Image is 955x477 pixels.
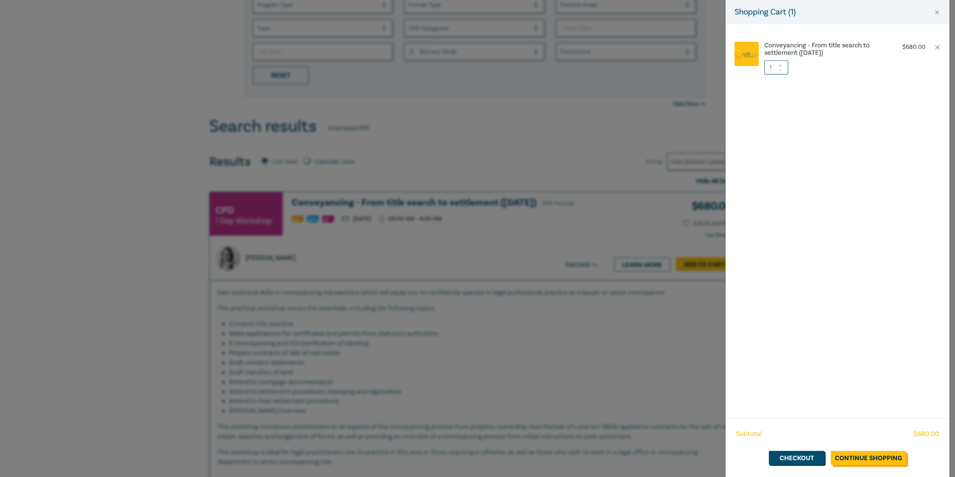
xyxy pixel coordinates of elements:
[831,451,906,465] a: Continue Shopping
[914,429,939,439] span: $ 680.00
[902,44,926,51] p: $ 680.00
[736,429,762,439] span: Subtotal
[769,451,825,465] a: Checkout
[764,60,788,75] input: 1
[934,9,940,16] button: Close
[735,48,759,59] img: logo.png
[735,6,796,18] h5: Shopping Cart ( 1 )
[764,42,888,57] a: Conveyancing - From title search to settlement ([DATE])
